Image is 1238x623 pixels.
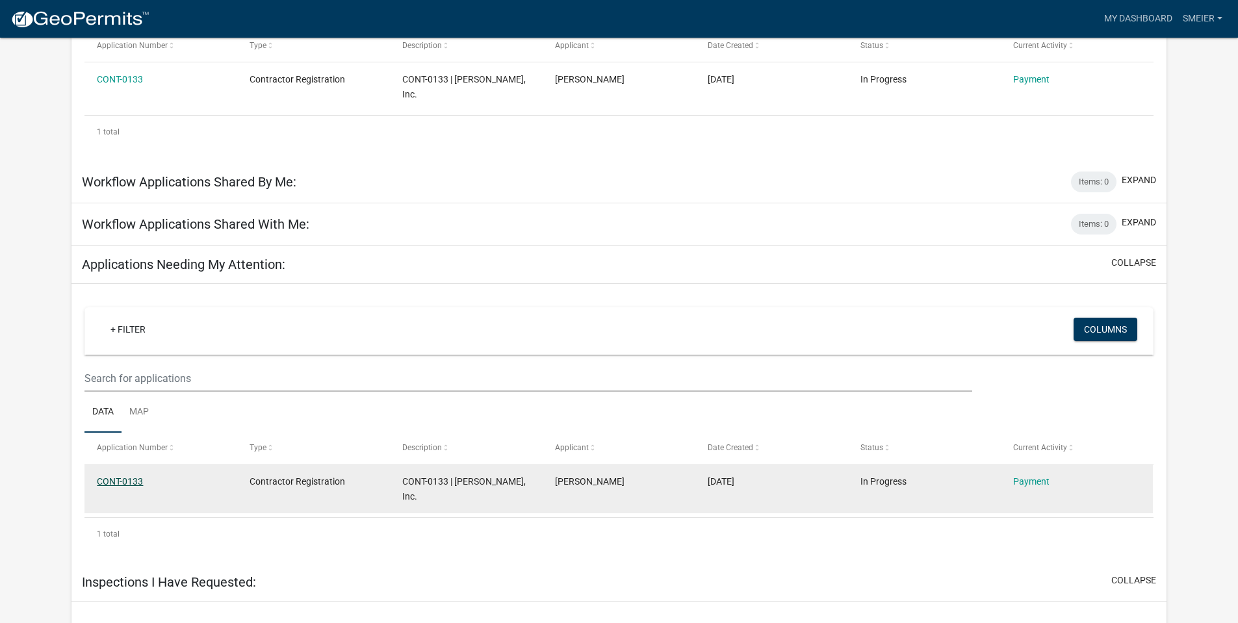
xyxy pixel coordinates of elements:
span: Date Created [708,443,753,452]
span: Current Activity [1013,443,1067,452]
span: CONT-0133 | Hagerman, Inc. [402,476,526,502]
span: Steven Meier [555,74,625,84]
h5: Inspections I Have Requested: [82,574,256,590]
datatable-header-cell: Application Number [84,30,237,61]
span: 08/05/2025 [708,476,734,487]
datatable-header-cell: Date Created [695,30,848,61]
span: Description [402,41,442,50]
button: Columns [1074,318,1137,341]
h5: Workflow Applications Shared By Me: [82,174,296,190]
a: smeier [1178,6,1228,31]
span: 08/05/2025 [708,74,734,84]
input: Search for applications [84,365,972,392]
datatable-header-cell: Description [390,433,543,464]
span: Steven Meier [555,476,625,487]
span: In Progress [860,74,907,84]
button: expand [1122,173,1156,187]
datatable-header-cell: Application Number [84,433,237,464]
span: Type [250,41,266,50]
h5: Applications Needing My Attention: [82,257,285,272]
a: My Dashboard [1099,6,1178,31]
span: Current Activity [1013,41,1067,50]
span: Applicant [555,443,589,452]
button: collapse [1111,256,1156,270]
span: Date Created [708,41,753,50]
span: Status [860,41,883,50]
a: + Filter [100,318,156,341]
datatable-header-cell: Status [847,433,1000,464]
a: CONT-0133 [97,476,143,487]
datatable-header-cell: Current Activity [1000,30,1153,61]
div: Items: 0 [1071,214,1116,235]
span: Application Number [97,443,168,452]
a: Payment [1013,74,1050,84]
datatable-header-cell: Current Activity [1000,433,1153,464]
span: Type [250,443,266,452]
span: Contractor Registration [250,74,345,84]
button: collapse [1111,574,1156,587]
datatable-header-cell: Applicant [543,433,695,464]
datatable-header-cell: Date Created [695,433,848,464]
div: collapse [71,284,1167,563]
span: Applicant [555,41,589,50]
a: CONT-0133 [97,74,143,84]
a: Data [84,392,122,433]
span: In Progress [860,476,907,487]
div: Items: 0 [1071,172,1116,192]
span: Status [860,443,883,452]
a: Payment [1013,476,1050,487]
datatable-header-cell: Type [237,30,390,61]
datatable-header-cell: Type [237,433,390,464]
span: Description [402,443,442,452]
a: Map [122,392,157,433]
span: CONT-0133 | Hagerman, Inc. [402,74,526,99]
span: Contractor Registration [250,476,345,487]
div: 1 total [84,518,1154,550]
datatable-header-cell: Applicant [543,30,695,61]
h5: Workflow Applications Shared With Me: [82,216,309,232]
span: Application Number [97,41,168,50]
button: expand [1122,216,1156,229]
datatable-header-cell: Description [390,30,543,61]
div: 1 total [84,116,1154,148]
datatable-header-cell: Status [847,30,1000,61]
